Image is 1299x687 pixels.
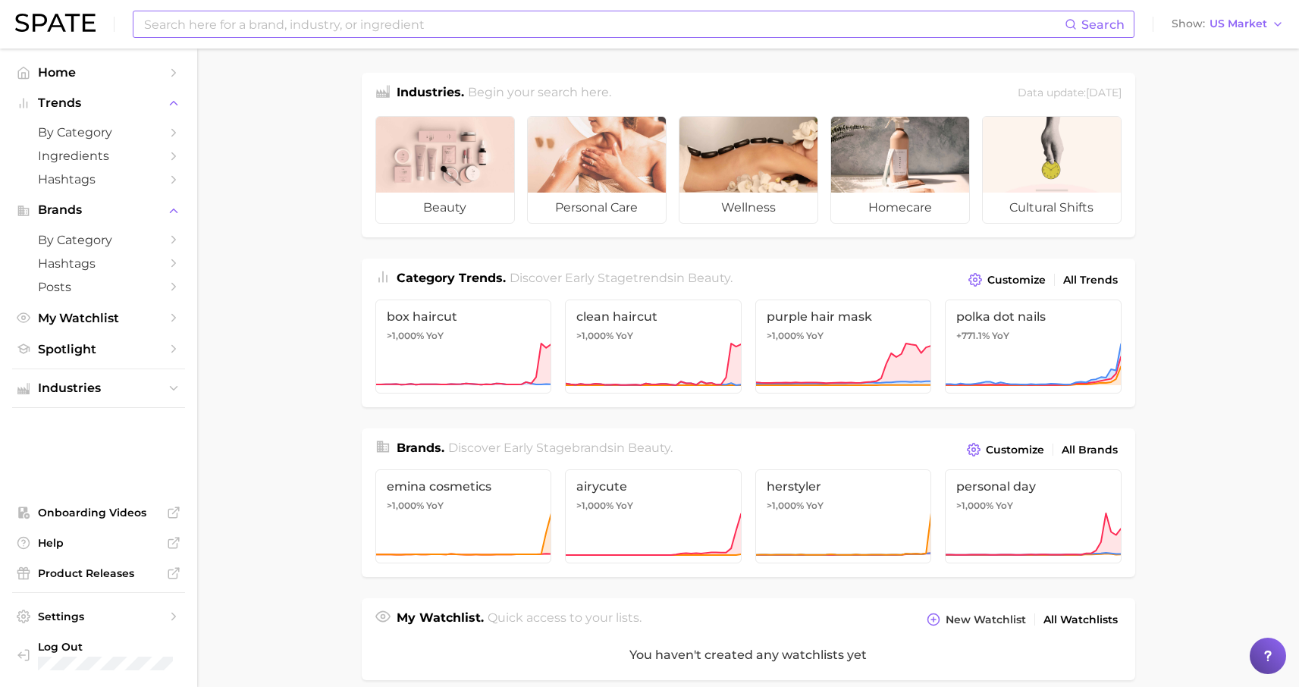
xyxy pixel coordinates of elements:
span: YoY [616,500,633,512]
a: wellness [679,116,818,224]
span: Discover Early Stage brands in . [448,441,673,455]
a: personal care [527,116,667,224]
span: Hashtags [38,172,159,187]
span: polka dot nails [956,309,1110,324]
span: YoY [426,330,444,342]
button: Customize [965,269,1049,290]
span: Spotlight [38,342,159,356]
span: Log Out [38,640,173,654]
span: YoY [616,330,633,342]
span: New Watchlist [946,613,1026,626]
a: emina cosmetics>1,000% YoY [375,469,552,563]
a: homecare [830,116,970,224]
span: >1,000% [956,500,993,511]
span: Brands [38,203,159,217]
input: Search here for a brand, industry, or ingredient [143,11,1065,37]
span: +771.1% [956,330,990,341]
span: purple hair mask [767,309,921,324]
img: SPATE [15,14,96,32]
a: Product Releases [12,562,185,585]
span: Customize [987,274,1046,287]
span: Show [1172,20,1205,28]
h2: Quick access to your lists. [488,609,642,630]
button: Industries [12,377,185,400]
span: All Watchlists [1043,613,1118,626]
span: Category Trends . [397,271,506,285]
span: wellness [679,193,817,223]
a: purple hair mask>1,000% YoY [755,300,932,394]
a: cultural shifts [982,116,1122,224]
a: Posts [12,275,185,299]
span: >1,000% [387,500,424,511]
span: by Category [38,125,159,140]
span: Search [1081,17,1125,32]
span: Product Releases [38,566,159,580]
span: Posts [38,280,159,294]
span: Home [38,65,159,80]
span: All Brands [1062,444,1118,456]
a: Log out. Currently logged in with e-mail christel.bayle@loreal.com. [12,635,185,675]
span: Trends [38,96,159,110]
div: You haven't created any watchlists yet [362,630,1135,680]
span: >1,000% [767,330,804,341]
a: clean haircut>1,000% YoY [565,300,742,394]
span: My Watchlist [38,311,159,325]
a: Settings [12,605,185,628]
a: polka dot nails+771.1% YoY [945,300,1122,394]
button: Trends [12,92,185,114]
span: Discover Early Stage trends in . [510,271,733,285]
span: YoY [992,330,1009,342]
span: beauty [688,271,730,285]
span: Industries [38,381,159,395]
span: >1,000% [767,500,804,511]
span: clean haircut [576,309,730,324]
span: >1,000% [576,500,613,511]
h1: My Watchlist. [397,609,484,630]
a: Spotlight [12,337,185,361]
span: US Market [1210,20,1267,28]
a: by Category [12,121,185,144]
a: All Brands [1058,440,1122,460]
a: herstyler>1,000% YoY [755,469,932,563]
span: Hashtags [38,256,159,271]
span: homecare [831,193,969,223]
span: >1,000% [576,330,613,341]
a: All Watchlists [1040,610,1122,630]
span: Customize [986,444,1044,456]
button: Brands [12,199,185,221]
span: cultural shifts [983,193,1121,223]
span: airycute [576,479,730,494]
h1: Industries. [397,83,464,104]
span: Settings [38,610,159,623]
a: Help [12,532,185,554]
span: beauty [376,193,514,223]
a: Onboarding Videos [12,501,185,524]
span: >1,000% [387,330,424,341]
span: box haircut [387,309,541,324]
span: YoY [806,500,824,512]
a: by Category [12,228,185,252]
button: ShowUS Market [1168,14,1288,34]
span: YoY [806,330,824,342]
a: airycute>1,000% YoY [565,469,742,563]
a: personal day>1,000% YoY [945,469,1122,563]
span: beauty [628,441,670,455]
h2: Begin your search here. [468,83,611,104]
span: herstyler [767,479,921,494]
a: box haircut>1,000% YoY [375,300,552,394]
span: YoY [996,500,1013,512]
span: emina cosmetics [387,479,541,494]
span: YoY [426,500,444,512]
a: Ingredients [12,144,185,168]
a: Hashtags [12,168,185,191]
a: Hashtags [12,252,185,275]
span: All Trends [1063,274,1118,287]
button: New Watchlist [923,609,1029,630]
button: Customize [963,439,1047,460]
div: Data update: [DATE] [1018,83,1122,104]
span: Ingredients [38,149,159,163]
a: All Trends [1059,270,1122,290]
span: personal care [528,193,666,223]
span: Help [38,536,159,550]
span: by Category [38,233,159,247]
